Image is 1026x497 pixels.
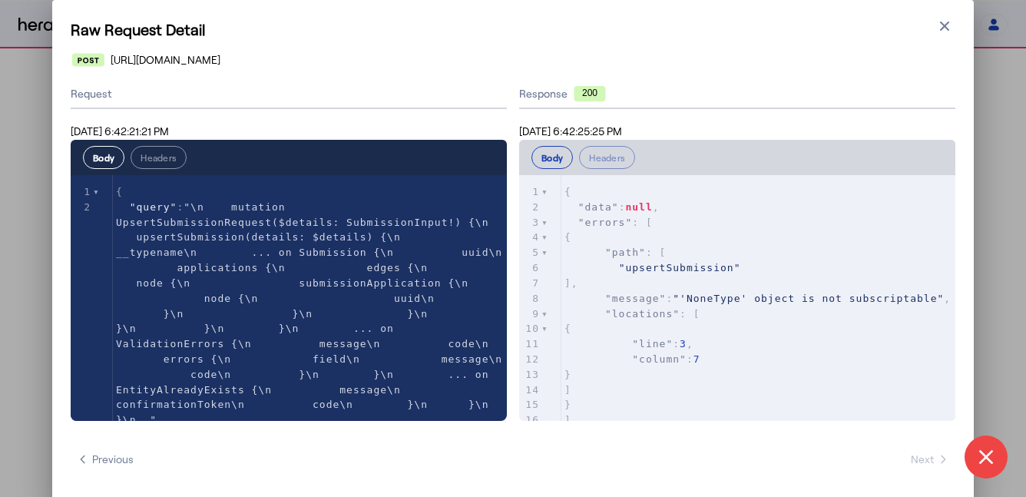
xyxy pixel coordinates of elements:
[564,369,571,380] span: }
[71,124,169,138] span: [DATE] 6:42:21:21 PM
[579,146,635,169] button: Headers
[130,201,177,213] span: "query"
[83,146,124,169] button: Body
[531,146,573,169] button: Body
[911,452,949,467] span: Next
[71,184,93,200] div: 1
[519,367,541,383] div: 13
[116,186,123,197] span: {
[564,323,571,334] span: {
[673,293,944,304] span: "'NoneType' object is not subscriptable"
[564,353,700,365] span: :
[71,80,507,109] div: Request
[519,260,541,276] div: 6
[71,200,93,215] div: 2
[693,353,700,365] span: 7
[131,146,187,169] button: Headers
[564,384,571,396] span: ]
[564,201,660,213] span: : ,
[564,338,693,350] span: : ,
[519,291,541,306] div: 8
[564,217,653,228] span: : [
[519,306,541,322] div: 9
[71,18,955,40] h1: Raw Request Detail
[77,452,134,467] span: Previous
[519,230,541,245] div: 4
[680,338,687,350] span: 3
[564,247,667,258] span: : [
[519,413,541,428] div: 16
[605,308,680,320] span: "locations"
[519,215,541,230] div: 3
[632,338,673,350] span: "line"
[519,397,541,413] div: 15
[519,86,955,101] div: Response
[519,124,622,138] span: [DATE] 6:42:25:25 PM
[619,262,741,273] span: "upsertSubmission"
[564,186,571,197] span: {
[519,321,541,336] div: 10
[578,201,619,213] span: "data"
[564,414,571,426] span: ]
[519,336,541,352] div: 11
[632,353,687,365] span: "column"
[564,399,571,410] span: }
[116,201,516,426] span: "\n mutation UpsertSubmissionRequest($details: SubmissionInput!) {\n upsertSubmission(details: $d...
[564,293,951,304] span: : ,
[519,184,541,200] div: 1
[564,277,578,289] span: ],
[519,200,541,215] div: 2
[605,293,666,304] span: "message"
[564,231,571,243] span: {
[905,446,955,473] button: Next
[519,245,541,260] div: 5
[71,446,140,473] button: Previous
[111,52,220,68] span: [URL][DOMAIN_NAME]
[519,352,541,367] div: 12
[582,88,597,98] text: 200
[578,217,633,228] span: "errors"
[605,247,646,258] span: "path"
[625,201,652,213] span: null
[564,308,700,320] span: : [
[116,201,516,426] span: : ,
[519,276,541,291] div: 7
[519,383,541,398] div: 14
